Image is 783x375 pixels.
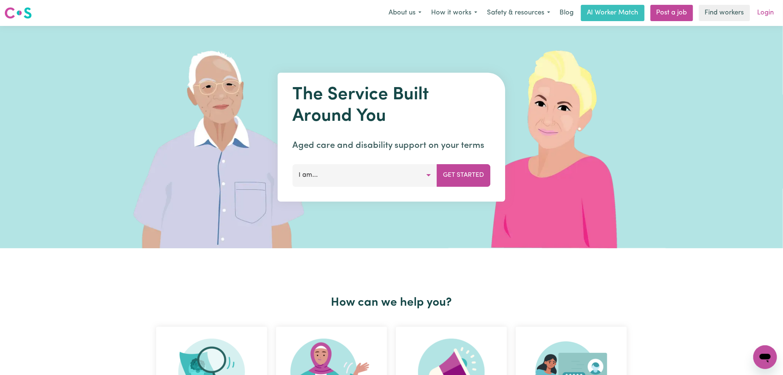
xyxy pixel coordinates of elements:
button: About us [384,5,426,21]
p: Aged care and disability support on your terms [293,139,491,152]
h2: How can we help you? [152,296,631,310]
iframe: Button to launch messaging window [753,345,777,369]
a: Find workers [699,5,750,21]
a: Blog [555,5,578,21]
h1: The Service Built Around You [293,84,491,127]
button: Safety & resources [482,5,555,21]
a: AI Worker Match [581,5,645,21]
button: How it works [426,5,482,21]
a: Careseekers logo [4,4,32,21]
a: Post a job [651,5,693,21]
img: Careseekers logo [4,6,32,20]
button: Get Started [437,164,491,186]
a: Login [753,5,779,21]
button: I am... [293,164,437,186]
